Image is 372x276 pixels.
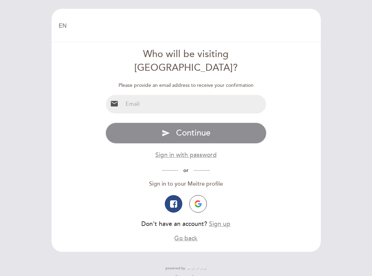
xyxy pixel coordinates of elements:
span: powered by [165,266,185,271]
span: Don’t have an account? [141,220,207,228]
button: send Continue [106,123,266,144]
img: MEITRE [187,267,207,270]
input: Email [123,95,266,113]
img: icon-google.png [195,200,202,207]
span: Continue [176,128,210,138]
i: email [110,99,119,108]
button: Go back [174,234,197,243]
button: Sign in with password [155,151,217,159]
div: Please provide an email address to receive your confirmation [106,82,266,89]
div: Sign in to your Meitre profile [106,180,266,188]
div: Who will be visiting [GEOGRAPHIC_DATA]? [106,48,266,75]
a: powered by [165,266,207,271]
i: send [162,129,170,137]
span: or [178,167,194,173]
button: Sign up [209,220,230,228]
